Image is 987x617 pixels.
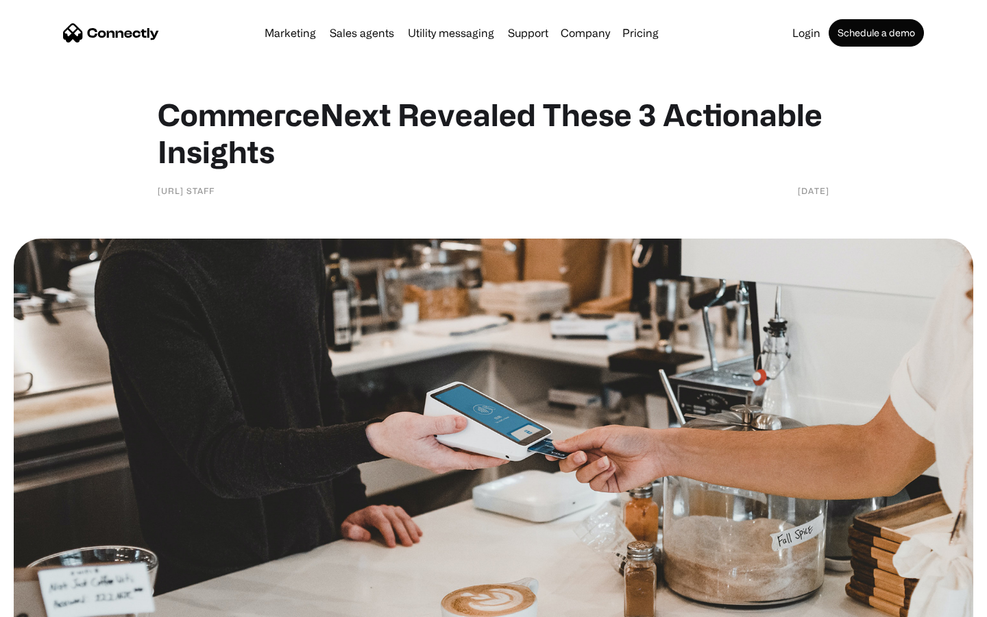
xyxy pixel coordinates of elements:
[502,27,554,38] a: Support
[259,27,321,38] a: Marketing
[829,19,924,47] a: Schedule a demo
[324,27,400,38] a: Sales agents
[798,184,829,197] div: [DATE]
[14,593,82,612] aside: Language selected: English
[158,96,829,170] h1: CommerceNext Revealed These 3 Actionable Insights
[27,593,82,612] ul: Language list
[158,184,215,197] div: [URL] Staff
[561,23,610,43] div: Company
[402,27,500,38] a: Utility messaging
[617,27,664,38] a: Pricing
[787,27,826,38] a: Login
